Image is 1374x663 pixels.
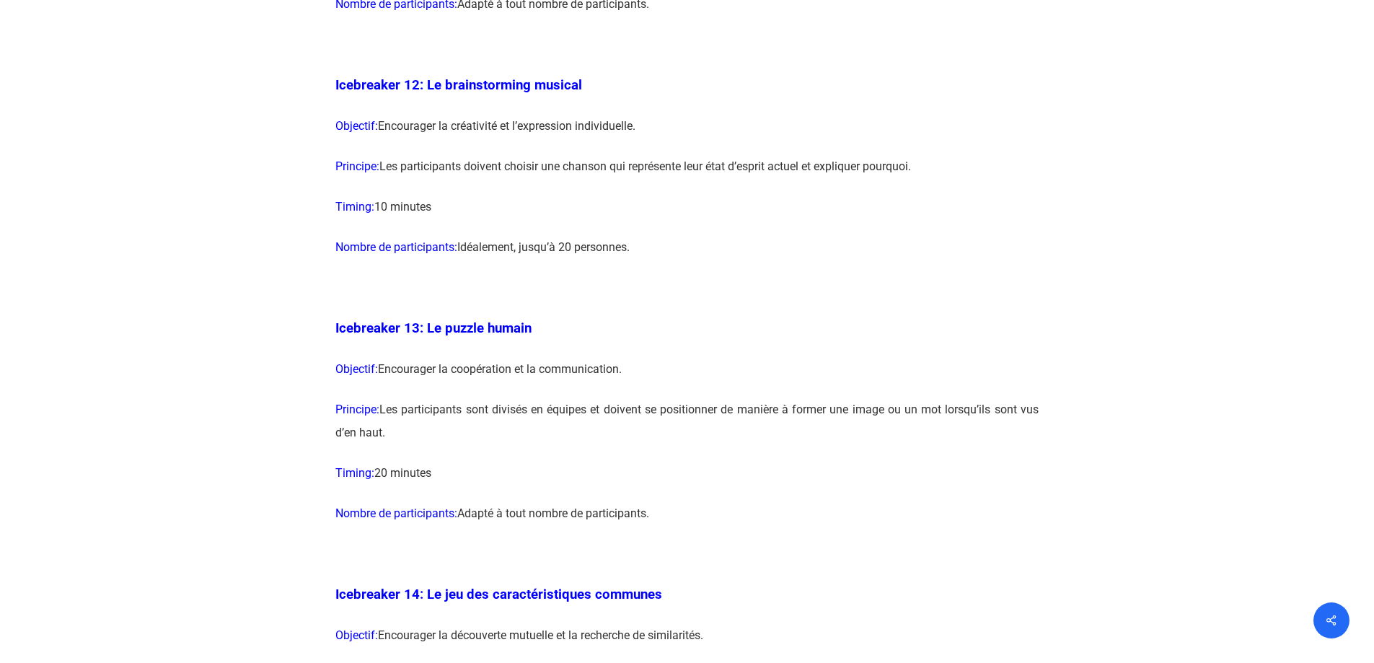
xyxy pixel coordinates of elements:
span: Icebreaker 13: Le puzzle humain [335,320,532,336]
p: Les participants sont divisés en équipes et doivent se positionner de manière à former une image ... [335,398,1039,462]
span: Objectif: [335,362,378,376]
p: Encourager la créativité et l’expression individuelle. [335,115,1039,155]
span: Nombre de participants: [335,240,457,254]
span: Timing: [335,466,374,480]
p: Idéalement, jusqu’à 20 personnes. [335,236,1039,276]
span: Objectif: [335,119,378,133]
p: 20 minutes [335,462,1039,502]
span: Icebreaker 14: Le jeu des caractéristiques communes [335,587,662,602]
span: Nombre de participants: [335,506,457,520]
span: Icebreaker 12: Le brainstorming musical [335,77,582,93]
p: Adapté à tout nombre de participants. [335,502,1039,543]
span: Objectif: [335,628,378,642]
p: Encourager la coopération et la communication. [335,358,1039,398]
p: 10 minutes [335,196,1039,236]
span: Principe: [335,403,379,416]
p: Les participants doivent choisir une chanson qui représente leur état d’esprit actuel et explique... [335,155,1039,196]
span: Timing: [335,200,374,214]
span: Principe: [335,159,379,173]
